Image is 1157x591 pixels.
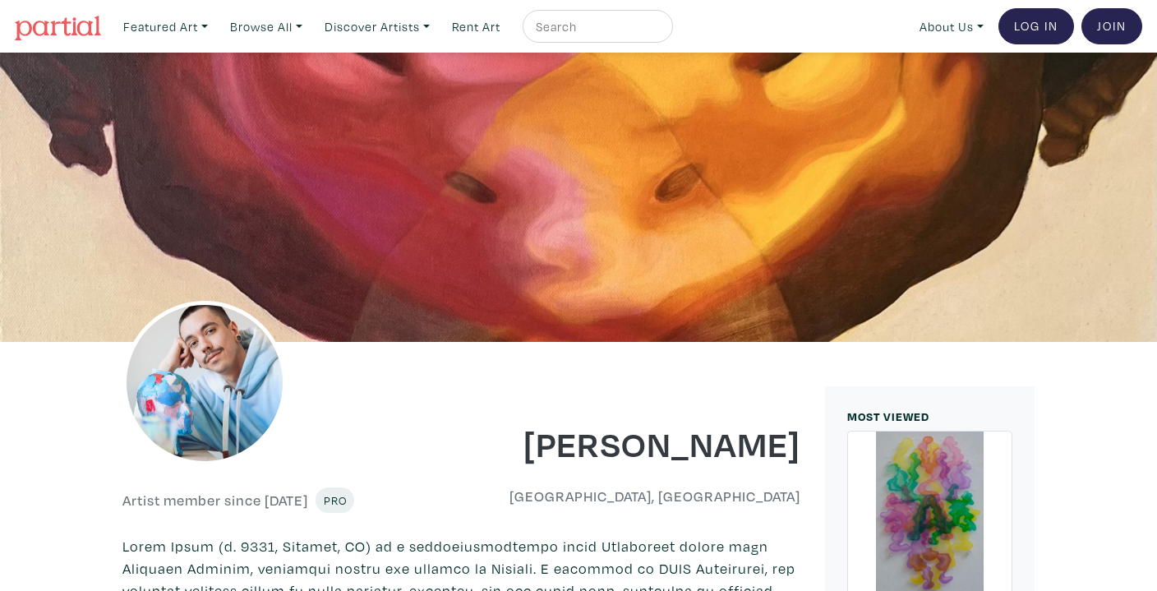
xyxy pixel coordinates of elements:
a: Discover Artists [317,10,437,44]
img: phpThumb.php [122,301,287,465]
a: Join [1081,8,1142,44]
h6: [GEOGRAPHIC_DATA], [GEOGRAPHIC_DATA] [474,487,801,506]
a: Log In [998,8,1074,44]
a: Featured Art [116,10,215,44]
input: Search [534,16,657,37]
a: Rent Art [445,10,508,44]
h1: [PERSON_NAME] [474,421,801,465]
span: Pro [323,492,347,508]
small: MOST VIEWED [847,409,929,424]
a: About Us [912,10,991,44]
h6: Artist member since [DATE] [122,492,308,510]
a: Browse All [223,10,310,44]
